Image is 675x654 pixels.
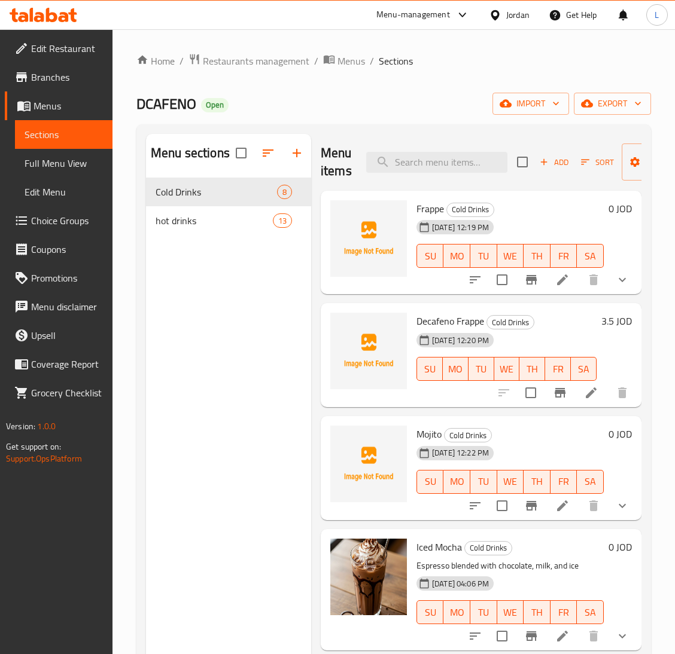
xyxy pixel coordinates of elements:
[445,429,491,442] span: Cold Drinks
[555,499,570,513] a: Edit menu item
[25,127,103,142] span: Sections
[314,54,318,68] li: /
[146,173,311,240] nav: Menu sections
[608,491,637,520] button: show more
[180,54,184,68] li: /
[443,357,469,381] button: MO
[31,271,103,285] span: Promotions
[34,99,103,113] span: Menus
[506,8,530,22] div: Jordan
[330,539,407,615] img: Iced Mocha
[573,153,622,172] span: Sort items
[475,604,492,621] span: TU
[551,600,577,624] button: FR
[579,265,608,294] button: delete
[5,350,113,378] a: Coverage Report
[31,213,103,228] span: Choice Groups
[156,213,273,228] span: hot drinks
[447,203,494,216] span: Cold Drinks
[524,600,551,624] button: TH
[443,244,470,268] button: MO
[469,357,494,381] button: TU
[5,206,113,235] a: Choice Groups
[546,378,574,407] button: Branch-specific-item
[517,491,546,520] button: Branch-specific-item
[519,357,545,381] button: TH
[448,360,464,378] span: MO
[528,604,546,621] span: TH
[615,273,630,287] svg: Show Choices
[555,273,570,287] a: Edit menu item
[31,300,103,314] span: Menu disclaimer
[524,244,551,268] button: TH
[422,604,439,621] span: SU
[489,624,515,649] span: Select to update
[609,200,632,217] h6: 0 JOD
[31,41,103,56] span: Edit Restaurant
[416,558,604,573] p: Espresso blended with chocolate, milk, and ice
[136,53,651,69] nav: breadcrumb
[499,360,515,378] span: WE
[416,600,443,624] button: SU
[555,629,570,643] a: Edit menu item
[5,34,113,63] a: Edit Restaurant
[5,63,113,91] a: Branches
[518,380,543,405] span: Select to update
[201,100,229,110] span: Open
[31,70,103,84] span: Branches
[330,426,407,502] img: Mojito
[464,541,512,555] div: Cold Drinks
[545,357,571,381] button: FR
[502,604,519,621] span: WE
[5,378,113,407] a: Grocery Checklist
[330,200,407,277] img: Frappe
[273,213,292,228] div: items
[608,622,637,650] button: show more
[422,247,439,265] span: SU
[608,265,637,294] button: show more
[524,360,540,378] span: TH
[323,53,365,69] a: Menus
[524,470,551,494] button: TH
[615,629,630,643] svg: Show Choices
[489,493,515,518] span: Select to update
[551,470,577,494] button: FR
[146,178,311,206] div: Cold Drinks8
[443,600,470,624] button: MO
[229,140,254,166] span: Select all sections
[497,244,524,268] button: WE
[497,600,524,624] button: WE
[446,203,494,217] div: Cold Drinks
[277,185,292,199] div: items
[188,53,309,69] a: Restaurants management
[422,360,438,378] span: SU
[330,313,407,389] img: Decafeno Frappe
[376,8,450,22] div: Menu-management
[571,357,597,381] button: SA
[578,153,617,172] button: Sort
[555,604,573,621] span: FR
[576,360,592,378] span: SA
[492,93,569,115] button: import
[494,357,520,381] button: WE
[448,473,466,490] span: MO
[470,244,497,268] button: TU
[577,470,604,494] button: SA
[470,600,497,624] button: TU
[535,153,573,172] button: Add
[146,206,311,235] div: hot drinks13
[370,54,374,68] li: /
[5,321,113,350] a: Upsell
[550,360,566,378] span: FR
[416,538,462,556] span: Iced Mocha
[416,200,444,218] span: Frappe
[582,473,599,490] span: SA
[151,144,230,162] h2: Menu sections
[461,491,489,520] button: sort-choices
[475,473,492,490] span: TU
[443,470,470,494] button: MO
[427,578,494,589] span: [DATE] 04:06 PM
[538,155,570,169] span: Add
[551,244,577,268] button: FR
[416,244,443,268] button: SU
